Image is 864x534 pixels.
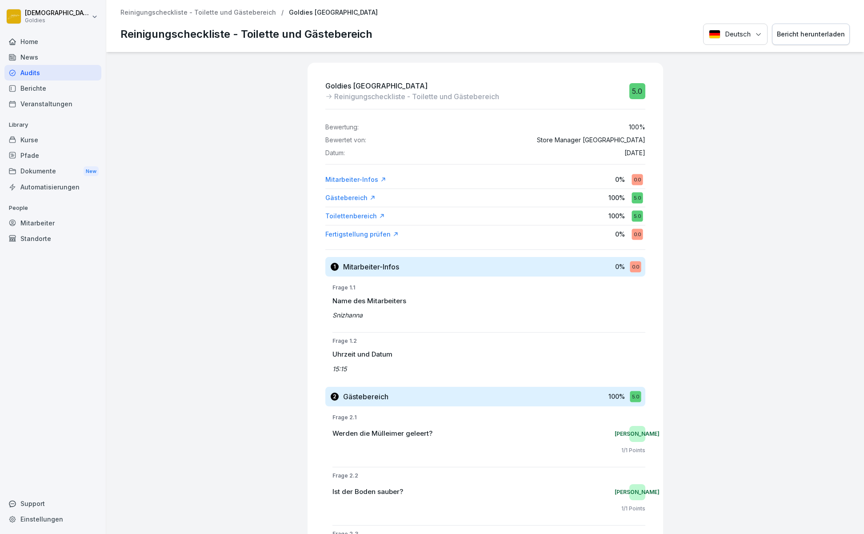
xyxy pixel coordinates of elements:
a: Mitarbeiter [4,215,101,231]
div: Dokumente [4,163,101,180]
a: Automatisierungen [4,179,101,195]
div: 1 [331,263,339,271]
div: 0.0 [632,174,643,185]
p: Reinigungscheckliste - Toilette und Gästebereich [120,26,372,42]
p: 100 % [629,124,645,131]
p: / [281,9,284,16]
button: Bericht herunterladen [772,24,850,45]
div: Support [4,496,101,511]
p: Goldies [GEOGRAPHIC_DATA] [289,9,378,16]
p: [DEMOGRAPHIC_DATA] Tahir [25,9,90,17]
p: 0 % [615,229,625,239]
p: 0 % [615,175,625,184]
p: Snizhanna [332,310,645,320]
div: 5.0 [632,192,643,203]
p: Goldies [25,17,90,24]
a: DokumenteNew [4,163,101,180]
p: 0 % [615,262,625,271]
a: Kurse [4,132,101,148]
p: Name des Mitarbeiters [332,296,645,306]
div: Bericht herunterladen [777,29,845,39]
a: Gästebereich [325,193,376,202]
p: Frage 1.2 [332,337,645,345]
p: 100 % [608,211,625,221]
p: Frage 2.2 [332,472,645,480]
a: Fertigstellung prüfen [325,230,399,239]
p: Frage 2.1 [332,414,645,422]
a: Pfade [4,148,101,163]
div: 0.0 [632,229,643,240]
a: Toilettenbereich [325,212,385,221]
p: 100 % [608,193,625,202]
a: News [4,49,101,65]
p: 15:15 [332,364,645,373]
p: Library [4,118,101,132]
div: 5.0 [632,210,643,221]
p: Store Manager [GEOGRAPHIC_DATA] [537,137,645,144]
img: Deutsch [709,30,720,39]
a: Veranstaltungen [4,96,101,112]
a: Standorte [4,231,101,246]
p: People [4,201,101,215]
p: Datum: [325,149,345,157]
a: Home [4,34,101,49]
div: New [84,166,99,177]
p: Reinigungscheckliste - Toilette und Gästebereich [334,91,499,102]
p: 100 % [608,392,625,401]
div: 5.0 [630,391,641,402]
p: 1 / 1 Points [621,505,645,513]
p: Ist der Boden sauber? [332,487,403,497]
a: Einstellungen [4,511,101,527]
p: 1 / 1 Points [621,446,645,454]
p: Goldies [GEOGRAPHIC_DATA] [325,80,499,91]
p: Werden die Mülleimer geleert? [332,429,432,439]
a: Reinigungscheckliste - Toilette und Gästebereich [120,9,276,16]
h3: Mitarbeiter-Infos [343,262,399,272]
div: [PERSON_NAME] [629,484,645,500]
h3: Gästebereich [343,392,388,402]
p: [DATE] [624,149,645,157]
a: Berichte [4,80,101,96]
button: Language [703,24,768,45]
p: Frage 1.1 [332,284,645,292]
p: Uhrzeit und Datum [332,349,645,360]
a: Mitarbeiter-Infos [325,175,386,184]
p: Bewertet von: [325,137,366,144]
a: Audits [4,65,101,80]
div: [PERSON_NAME] [629,426,645,442]
div: 0.0 [630,261,641,272]
div: 5.0 [629,83,645,99]
p: Deutsch [725,29,751,40]
div: 2 [331,393,339,401]
p: Bewertung: [325,124,359,131]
